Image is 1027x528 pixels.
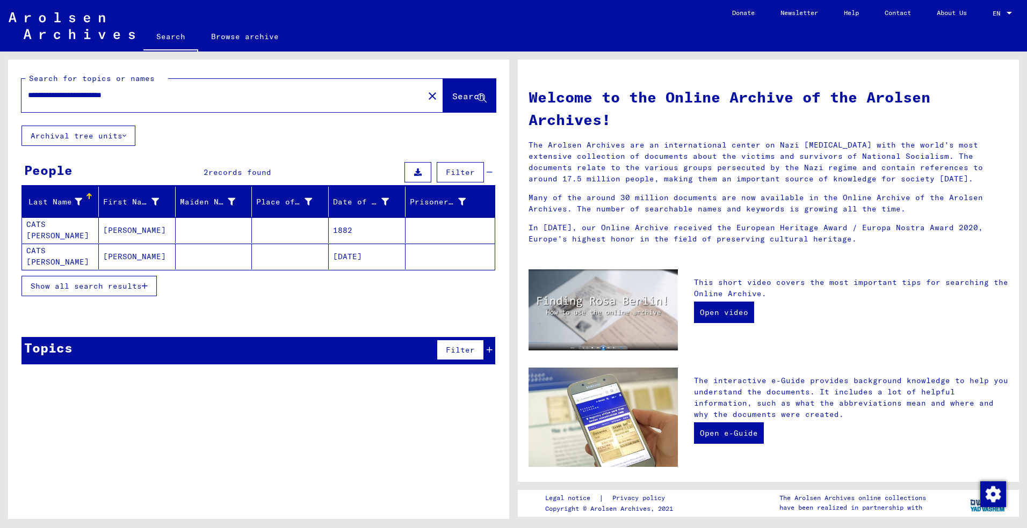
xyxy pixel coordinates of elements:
[604,493,678,504] a: Privacy policy
[24,160,73,180] div: People
[22,244,99,269] mat-cell: CATS [PERSON_NAME]
[22,217,99,243] mat-cell: CATS [PERSON_NAME]
[256,196,312,208] div: Place of Birth
[176,187,252,217] mat-header-cell: Maiden Name
[779,503,926,512] p: have been realized in partnership with
[256,193,328,210] div: Place of Birth
[545,504,678,514] p: Copyright © Arolsen Archives, 2021
[21,276,157,296] button: Show all search results
[103,193,175,210] div: First Name
[26,193,98,210] div: Last Name
[24,338,73,357] div: Topics
[694,422,764,444] a: Open e-Guide
[529,192,1008,215] p: Many of the around 30 million documents are now available in the Online Archive of the Arolsen Ar...
[252,187,329,217] mat-header-cell: Place of Birth
[437,340,484,360] button: Filter
[329,217,406,243] mat-cell: 1882
[422,85,443,106] button: Clear
[22,187,99,217] mat-header-cell: Last Name
[29,74,155,83] mat-label: Search for topics or names
[446,167,475,177] span: Filter
[21,126,135,146] button: Archival tree units
[993,9,1000,17] mat-select-trigger: EN
[545,493,678,504] div: |
[529,269,678,350] img: video.jpg
[410,196,466,208] div: Prisoner #
[529,140,1008,185] p: The Arolsen Archives are an international center on Nazi [MEDICAL_DATA] with the world’s most ext...
[779,493,926,503] p: The Arolsen Archives online collections
[333,193,405,210] div: Date of Birth
[410,193,482,210] div: Prisoner #
[694,277,1008,299] p: This short video covers the most important tips for searching the Online Archive.
[208,167,271,177] span: records found
[545,493,599,504] a: Legal notice
[198,24,292,49] a: Browse archive
[446,345,475,355] span: Filter
[99,244,176,269] mat-cell: [PERSON_NAME]
[437,162,484,182] button: Filter
[406,187,495,217] mat-header-cell: Prisoner #
[529,368,678,467] img: eguide.jpg
[180,196,236,208] div: Maiden Name
[443,79,496,112] button: Search
[99,217,176,243] mat-cell: [PERSON_NAME]
[103,196,159,208] div: First Name
[329,244,406,269] mat-cell: [DATE]
[9,12,135,39] img: Arolsen_neg.svg
[980,481,1006,507] img: Change consent
[968,489,1008,516] img: yv_logo.png
[143,24,198,52] a: Search
[452,91,484,101] span: Search
[204,167,208,177] span: 2
[694,375,1008,420] p: The interactive e-Guide provides background knowledge to help you understand the documents. It in...
[31,281,142,291] span: Show all search results
[980,481,1006,507] div: Change consent
[99,187,176,217] mat-header-cell: First Name
[529,222,1008,245] p: In [DATE], our Online Archive received the European Heritage Award / Europa Nostra Award 2020, Eu...
[180,193,252,210] div: Maiden Name
[694,302,754,323] a: Open video
[426,90,439,102] mat-icon: close
[26,196,82,208] div: Last Name
[329,187,406,217] mat-header-cell: Date of Birth
[529,86,1008,131] h1: Welcome to the Online Archive of the Arolsen Archives!
[333,196,389,208] div: Date of Birth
